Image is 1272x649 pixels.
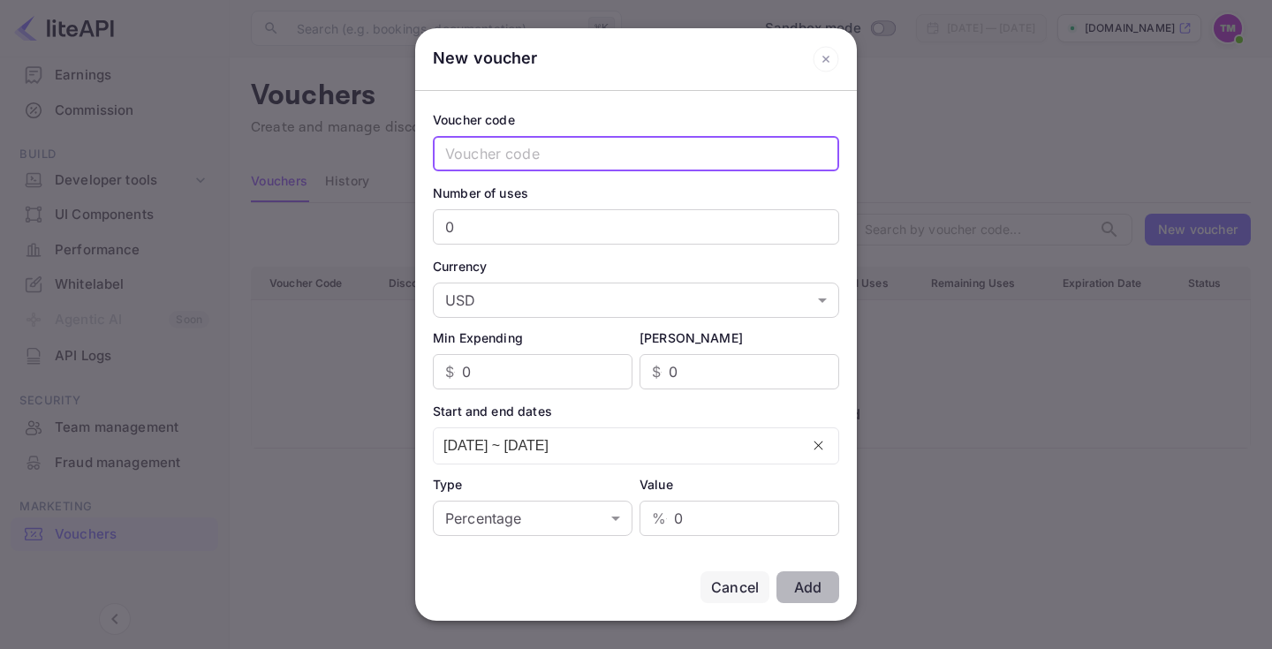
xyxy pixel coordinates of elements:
[433,46,538,72] div: New voucher
[433,475,632,494] div: Type
[794,578,821,596] div: Add
[433,257,839,275] div: Currency
[652,361,661,382] p: $
[433,209,839,245] input: Number of uses
[711,577,759,598] div: Cancel
[445,361,454,382] p: $
[640,475,839,494] div: Value
[813,440,824,451] button: Clear
[433,110,839,129] div: Voucher code
[640,328,839,347] div: [PERSON_NAME]
[433,501,632,536] div: Percentage
[433,184,839,202] div: Number of uses
[776,571,839,603] button: Add
[433,136,839,171] input: Voucher code
[813,440,824,451] svg: close
[433,402,839,420] div: Start and end dates
[434,428,799,464] input: dd/MM/yyyy ~ dd/MM/yyyy
[433,283,839,318] div: USD
[652,508,666,529] p: %
[433,328,632,347] div: Min Expending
